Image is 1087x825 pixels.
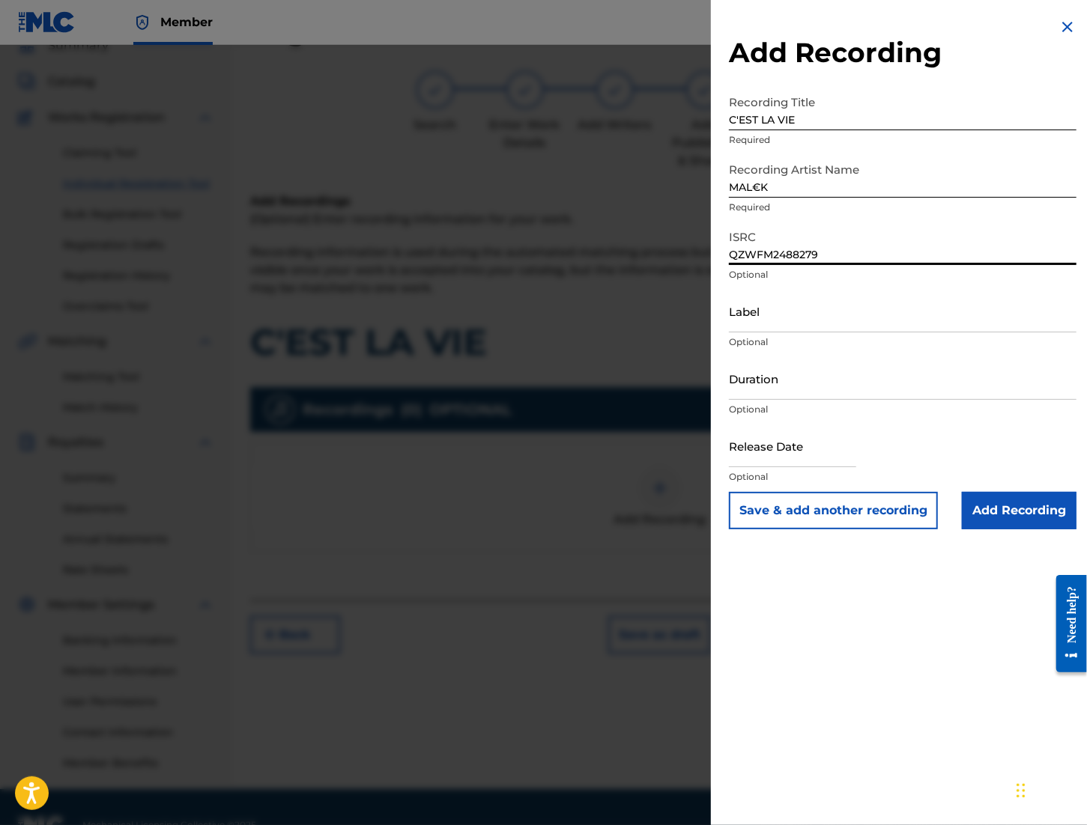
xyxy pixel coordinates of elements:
[729,268,1077,281] p: Optional
[729,133,1077,147] p: Required
[729,335,1077,349] p: Optional
[729,201,1077,214] p: Required
[160,13,213,31] span: Member
[133,13,151,31] img: Top Rightsholder
[729,492,938,529] button: Save & add another recording
[1017,768,1026,813] div: Drag
[729,470,1077,484] p: Optional
[1012,753,1087,825] iframe: Chat Widget
[729,403,1077,416] p: Optional
[962,492,1077,529] input: Add Recording
[1045,563,1087,684] iframe: Resource Center
[18,11,76,33] img: MLC Logo
[729,36,1077,70] h2: Add Recording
